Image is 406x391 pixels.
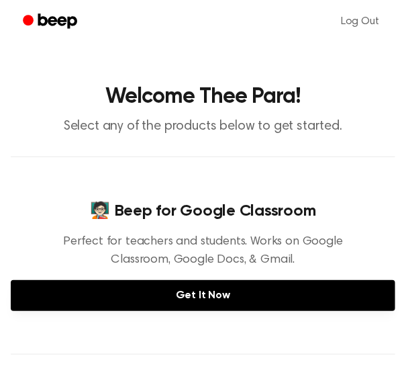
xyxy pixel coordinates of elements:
[13,9,89,35] a: Beep
[53,200,354,222] h4: 🧑🏻‍🏫 Beep for Google Classroom
[11,118,395,135] p: Select any of the products below to get started.
[53,233,354,269] p: Perfect for teachers and students. Works on Google Classroom, Google Docs, & Gmail.
[11,86,395,107] h1: Welcome Thee Para!
[327,5,393,38] a: Log Out
[11,280,395,311] a: Get It Now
